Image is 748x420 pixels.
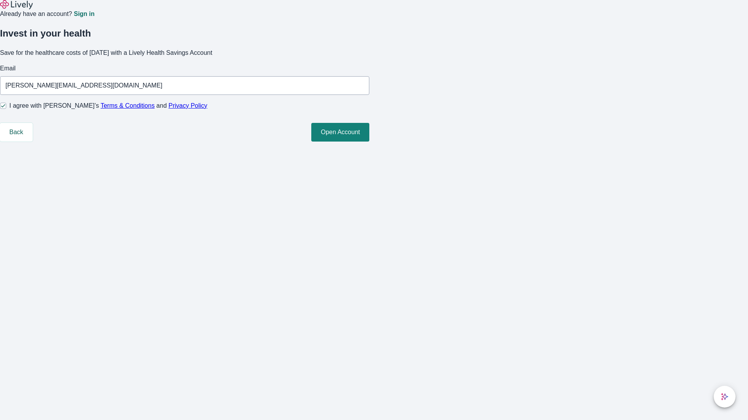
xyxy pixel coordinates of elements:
a: Privacy Policy [169,102,208,109]
a: Terms & Conditions [101,102,155,109]
svg: Lively AI Assistant [721,393,729,401]
span: I agree with [PERSON_NAME]’s and [9,101,207,110]
button: Open Account [311,123,369,142]
a: Sign in [74,11,94,17]
button: chat [714,386,736,408]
